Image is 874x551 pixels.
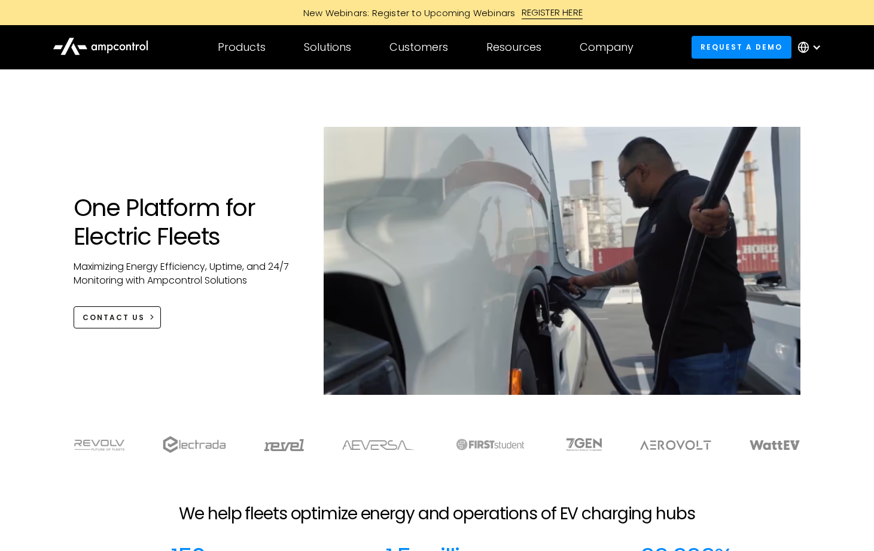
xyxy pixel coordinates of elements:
[580,41,634,54] div: Company
[179,504,695,524] h2: We help fleets optimize energy and operations of EV charging hubs
[168,6,706,19] a: New Webinars: Register to Upcoming WebinarsREGISTER HERE
[486,41,541,54] div: Resources
[291,7,522,19] div: New Webinars: Register to Upcoming Webinars
[304,41,351,54] div: Solutions
[163,436,226,453] img: electrada logo
[389,41,448,54] div: Customers
[74,260,300,287] p: Maximizing Energy Efficiency, Uptime, and 24/7 Monitoring with Ampcontrol Solutions
[218,41,266,54] div: Products
[74,193,300,251] h1: One Platform for Electric Fleets
[692,36,792,58] a: Request a demo
[74,306,162,328] a: CONTACT US
[750,440,800,450] img: WattEV logo
[522,6,583,19] div: REGISTER HERE
[640,440,711,450] img: Aerovolt Logo
[83,312,145,323] div: CONTACT US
